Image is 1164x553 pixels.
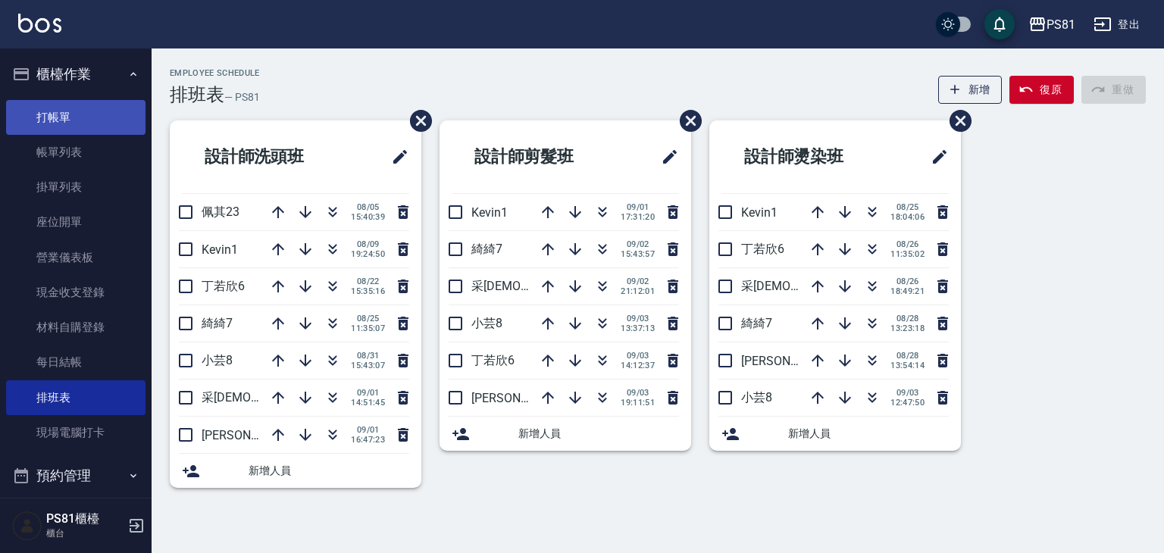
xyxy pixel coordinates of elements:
[471,205,508,220] span: Kevin1
[399,98,434,143] span: 刪除班表
[46,526,124,540] p: 櫃台
[890,202,925,212] span: 08/25
[202,279,245,293] span: 丁若欣6
[6,380,145,415] a: 排班表
[170,84,224,105] h3: 排班表
[6,205,145,239] a: 座位開單
[202,242,238,257] span: Kevin1
[668,98,704,143] span: 刪除班表
[6,100,145,135] a: 打帳單
[440,417,691,451] div: 新增人員
[249,463,409,479] span: 新增人員
[351,276,385,286] span: 08/22
[621,239,655,249] span: 09/02
[621,286,655,296] span: 21:12:01
[471,316,502,330] span: 小芸8
[6,495,145,535] button: 報表及分析
[741,316,772,330] span: 綺綺7
[890,239,925,249] span: 08/26
[471,353,515,367] span: 丁若欣6
[170,68,260,78] h2: Employee Schedule
[351,314,385,323] span: 08/25
[202,316,233,330] span: 綺綺7
[652,139,679,175] span: 修改班表的標題
[170,454,421,488] div: 新增人員
[621,212,655,222] span: 17:31:20
[621,202,655,212] span: 09/01
[621,276,655,286] span: 09/02
[1087,11,1146,39] button: 登出
[382,139,409,175] span: 修改班表的標題
[1022,9,1081,40] button: PS81
[984,9,1015,39] button: save
[6,310,145,345] a: 材料自購登錄
[351,351,385,361] span: 08/31
[6,135,145,170] a: 帳單列表
[890,314,925,323] span: 08/28
[741,279,885,293] span: 采[DEMOGRAPHIC_DATA]2
[741,354,839,368] span: [PERSON_NAME]3
[709,417,961,451] div: 新增人員
[721,130,893,184] h2: 設計師燙染班
[351,202,385,212] span: 08/05
[890,361,925,370] span: 13:54:14
[518,426,679,442] span: 新增人員
[224,89,260,105] h6: — PS81
[621,361,655,370] span: 14:12:37
[621,398,655,408] span: 19:11:51
[621,249,655,259] span: 15:43:57
[921,139,949,175] span: 修改班表的標題
[890,351,925,361] span: 08/28
[938,98,974,143] span: 刪除班表
[890,323,925,333] span: 13:23:18
[471,391,569,405] span: [PERSON_NAME]3
[6,345,145,380] a: 每日結帳
[621,314,655,323] span: 09/03
[471,279,615,293] span: 采[DEMOGRAPHIC_DATA]2
[471,242,502,256] span: 綺綺7
[452,130,624,184] h2: 設計師剪髮班
[202,390,346,405] span: 采[DEMOGRAPHIC_DATA]2
[890,286,925,296] span: 18:49:21
[890,276,925,286] span: 08/26
[351,249,385,259] span: 19:24:50
[741,205,778,220] span: Kevin1
[12,511,42,541] img: Person
[6,170,145,205] a: 掛單列表
[6,55,145,94] button: 櫃檯作業
[351,239,385,249] span: 08/09
[621,351,655,361] span: 09/03
[741,242,784,256] span: 丁若欣6
[621,388,655,398] span: 09/03
[351,425,385,435] span: 09/01
[621,323,655,333] span: 13:37:13
[1047,15,1075,34] div: PS81
[18,14,61,33] img: Logo
[788,426,949,442] span: 新增人員
[182,130,354,184] h2: 設計師洗頭班
[890,249,925,259] span: 11:35:02
[890,212,925,222] span: 18:04:06
[46,511,124,526] h5: PS81櫃檯
[351,323,385,333] span: 11:35:07
[6,240,145,275] a: 營業儀表板
[351,388,385,398] span: 09/01
[890,398,925,408] span: 12:47:50
[351,212,385,222] span: 15:40:39
[351,286,385,296] span: 15:35:16
[351,435,385,445] span: 16:47:23
[351,361,385,370] span: 15:43:07
[1009,76,1074,104] button: 復原
[6,456,145,495] button: 預約管理
[890,388,925,398] span: 09/03
[351,398,385,408] span: 14:51:45
[202,205,239,219] span: 佩其23
[6,415,145,450] a: 現場電腦打卡
[202,428,299,442] span: [PERSON_NAME]3
[202,353,233,367] span: 小芸8
[741,390,772,405] span: 小芸8
[938,76,1003,104] button: 新增
[6,275,145,310] a: 現金收支登錄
